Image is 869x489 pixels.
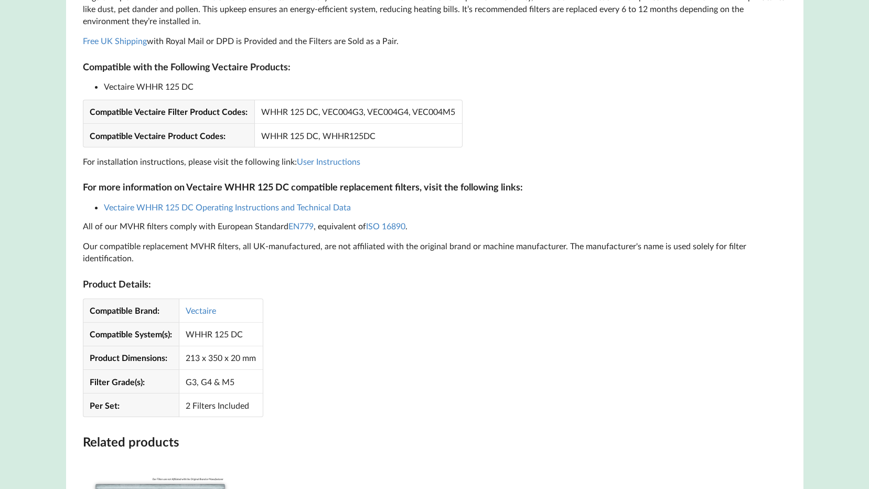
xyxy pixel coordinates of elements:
[83,322,179,346] td: Compatible System(s):
[254,123,462,147] td: WHHR 125 DC, WHHR125DC
[297,156,360,166] a: User Instructions
[83,240,787,264] p: Our compatible replacement MVHR filters, all UK-manufactured, are not affiliated with the origina...
[179,369,263,393] td: G3, G4 & M5
[83,35,787,47] p: with Royal Mail or DPD is Provided and the Filters are Sold as a Pair.
[83,434,787,450] h2: Related products
[179,393,263,417] td: 2 Filters Included
[83,36,147,46] a: Free UK Shipping
[104,81,787,91] li: Vectaire WHHR 125 DC
[83,181,787,193] h3: For more information on Vectaire WHHR 125 DC compatible replacement filters, visit the following ...
[83,299,179,322] td: Compatible Brand:
[83,369,179,393] td: Filter Grade(s):
[104,202,351,212] a: Vectaire WHHR 125 DC Operating Instructions and Technical Data
[366,221,405,231] a: ISO 16890
[83,278,787,290] h3: Product Details:
[83,100,254,123] td: Compatible Vectaire Filter Product Codes:
[83,393,179,417] td: Per Set:
[83,61,787,73] h3: Compatible with the Following Vectaire Products:
[83,346,179,369] td: Product Dimensions:
[179,322,263,346] td: WHHR 125 DC
[186,305,216,315] a: Vectaire
[288,221,314,231] a: EN779
[83,123,254,147] td: Compatible Vectaire Product Codes:
[179,346,263,369] td: 213 x 350 x 20 mm
[83,220,787,232] p: All of our MVHR filters comply with European Standard , equivalent of .
[254,100,462,123] td: WHHR 125 DC, VEC004G3, VEC004G4, VEC004M5
[83,156,787,168] p: For installation instructions, please visit the following link:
